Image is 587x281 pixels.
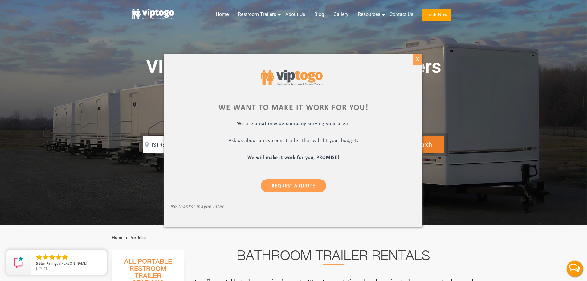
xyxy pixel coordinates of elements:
div: We want to make it work for you! [170,104,416,111]
span: [DATE] [36,265,47,270]
span: [PERSON_NAME] [60,261,87,266]
span: 5 [36,261,38,266]
span: by [36,262,102,266]
li:  [42,254,49,261]
a: Request a Quote [261,179,326,192]
li:  [55,254,62,261]
span: Star Rating [39,261,56,266]
b: We will make it work for you, PROMISE! [248,155,340,160]
div: X [413,54,422,65]
img: Review Rating [13,256,25,268]
p: Ask us about a restroom trailer that will fit your budget, [170,138,416,145]
p: We are a nationwide company serving your area! [170,121,416,128]
li:  [48,254,56,261]
li:  [35,254,43,261]
button: Live Chat [562,256,587,281]
p: No thanks! maybe later [170,204,416,211]
li:  [61,254,69,261]
img: viptogo logo [261,70,323,85]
